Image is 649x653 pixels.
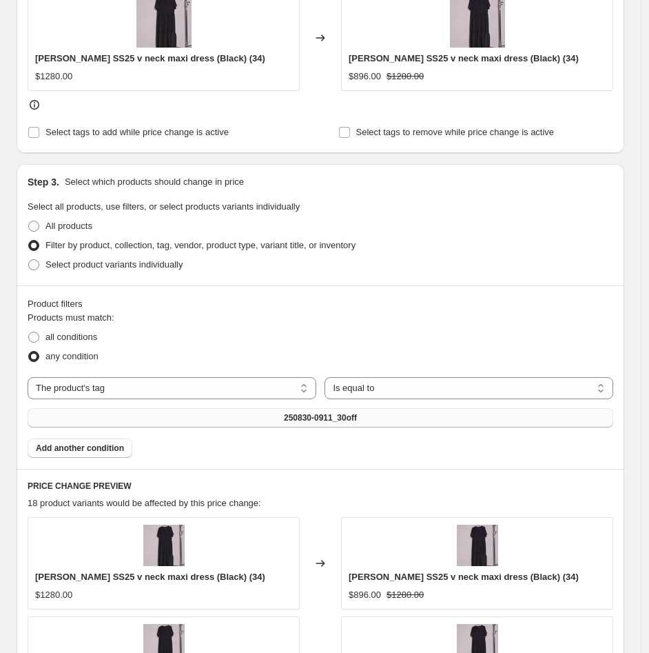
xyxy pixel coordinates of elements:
div: $896.00 [349,588,381,602]
span: Select all products, use filters, or select products variants individually [28,201,300,212]
div: Product filters [28,297,613,311]
strike: $1280.00 [387,588,424,602]
span: Products must match: [28,312,114,323]
strike: $1280.00 [387,70,424,83]
span: Select tags to remove while price change is active [356,127,555,137]
span: Select tags to add while price change is active [45,127,229,137]
span: [PERSON_NAME] SS25 v neck maxi dress (Black) (34) [349,572,579,582]
img: MATTI-black1_80x.jpg [143,525,185,566]
span: 18 product variants would be affected by this price change: [28,498,261,508]
h2: Step 3. [28,175,59,189]
span: [PERSON_NAME] SS25 v neck maxi dress (Black) (34) [35,572,265,582]
div: $1280.00 [35,588,72,602]
span: Add another condition [36,443,124,454]
p: Select which products should change in price [65,175,244,189]
span: any condition [45,351,99,361]
span: [PERSON_NAME] SS25 v neck maxi dress (Black) (34) [349,53,579,63]
h6: PRICE CHANGE PREVIEW [28,481,613,492]
div: $896.00 [349,70,381,83]
div: $1280.00 [35,70,72,83]
img: MATTI-black1_80x.jpg [457,525,498,566]
span: 250830-0911_30off [284,412,357,423]
span: All products [45,221,92,231]
span: all conditions [45,332,97,342]
span: Filter by product, collection, tag, vendor, product type, variant title, or inventory [45,240,356,250]
span: Select product variants individually [45,259,183,270]
button: 250830-0911_30off [28,408,613,428]
button: Add another condition [28,439,132,458]
span: [PERSON_NAME] SS25 v neck maxi dress (Black) (34) [35,53,265,63]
